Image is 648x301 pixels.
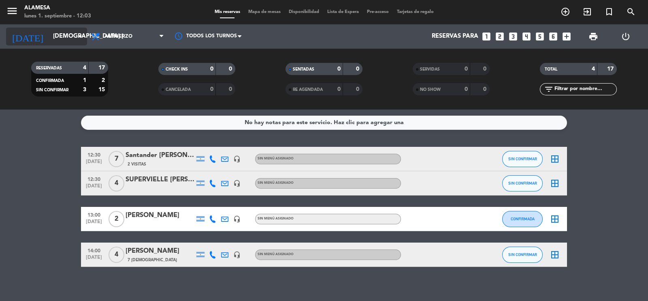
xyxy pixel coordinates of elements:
[561,7,570,17] i: add_circle_outline
[211,10,244,14] span: Mis reservas
[229,86,234,92] strong: 0
[548,31,558,42] i: looks_6
[6,28,49,45] i: [DATE]
[502,211,543,227] button: CONFIRMADA
[126,150,194,161] div: Santander [PERSON_NAME]
[610,24,642,49] div: LOG OUT
[465,86,468,92] strong: 0
[521,31,532,42] i: looks_4
[535,31,545,42] i: looks_5
[84,219,104,228] span: [DATE]
[621,32,631,41] i: power_settings_new
[75,32,85,41] i: arrow_drop_down
[508,181,537,185] span: SIN CONFIRMAR
[420,67,440,71] span: SERVIDAS
[24,12,91,20] div: lunes 1. septiembre - 12:03
[84,210,104,219] span: 13:00
[84,245,104,255] span: 14:00
[508,157,537,161] span: SIN CONFIRMAR
[432,33,478,40] span: Reservas para
[465,66,468,72] strong: 0
[604,7,614,17] i: turned_in_not
[626,7,636,17] i: search
[258,157,294,160] span: Sin menú asignado
[511,217,535,221] span: CONFIRMADA
[258,181,294,185] span: Sin menú asignado
[508,252,537,257] span: SIN CONFIRMAR
[550,250,560,260] i: border_all
[6,5,18,17] i: menu
[210,66,213,72] strong: 0
[233,180,241,187] i: headset_mic
[508,31,518,42] i: looks_3
[36,88,68,92] span: SIN CONFIRMAR
[258,253,294,256] span: Sin menú asignado
[83,65,86,71] strong: 4
[285,10,323,14] span: Disponibilidad
[550,178,560,188] i: border_all
[84,159,104,168] span: [DATE]
[84,150,104,159] span: 12:30
[109,211,124,227] span: 2
[98,87,107,92] strong: 15
[84,174,104,183] span: 12:30
[83,77,86,83] strong: 1
[592,66,595,72] strong: 4
[24,4,91,12] div: Alamesa
[337,66,341,72] strong: 0
[126,246,194,256] div: [PERSON_NAME]
[502,247,543,263] button: SIN CONFIRMAR
[36,79,64,83] span: CONFIRMADA
[356,86,361,92] strong: 0
[258,217,294,220] span: Sin menú asignado
[502,151,543,167] button: SIN CONFIRMAR
[607,66,615,72] strong: 17
[495,31,505,42] i: looks_two
[244,10,285,14] span: Mapa de mesas
[293,67,314,71] span: SENTADAS
[356,66,361,72] strong: 0
[109,151,124,167] span: 7
[84,183,104,193] span: [DATE]
[550,214,560,224] i: border_all
[98,65,107,71] strong: 17
[233,215,241,223] i: headset_mic
[126,210,194,221] div: [PERSON_NAME]
[109,247,124,263] span: 4
[128,161,146,168] span: 2 Visitas
[293,88,323,92] span: RE AGENDADA
[84,255,104,264] span: [DATE]
[544,84,554,94] i: filter_list
[554,85,616,94] input: Filtrar por nombre...
[582,7,592,17] i: exit_to_app
[166,88,191,92] span: CANCELADA
[245,118,404,127] div: No hay notas para este servicio. Haz clic para agregar una
[83,87,86,92] strong: 3
[481,31,492,42] i: looks_one
[483,66,488,72] strong: 0
[104,34,132,39] span: Almuerzo
[323,10,363,14] span: Lista de Espera
[109,175,124,191] span: 4
[502,175,543,191] button: SIN CONFIRMAR
[233,155,241,163] i: headset_mic
[36,66,62,70] span: RESERVADAS
[393,10,438,14] span: Tarjetas de regalo
[363,10,393,14] span: Pre-acceso
[233,251,241,258] i: headset_mic
[483,86,488,92] strong: 0
[210,86,213,92] strong: 0
[550,154,560,164] i: border_all
[128,257,177,263] span: 7 [DEMOGRAPHIC_DATA]
[229,66,234,72] strong: 0
[6,5,18,20] button: menu
[102,77,107,83] strong: 2
[166,67,188,71] span: CHECK INS
[545,67,557,71] span: TOTAL
[588,32,598,41] span: print
[561,31,572,42] i: add_box
[126,174,194,185] div: SUPERVIELLE [PERSON_NAME]
[420,88,441,92] span: NO SHOW
[337,86,341,92] strong: 0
